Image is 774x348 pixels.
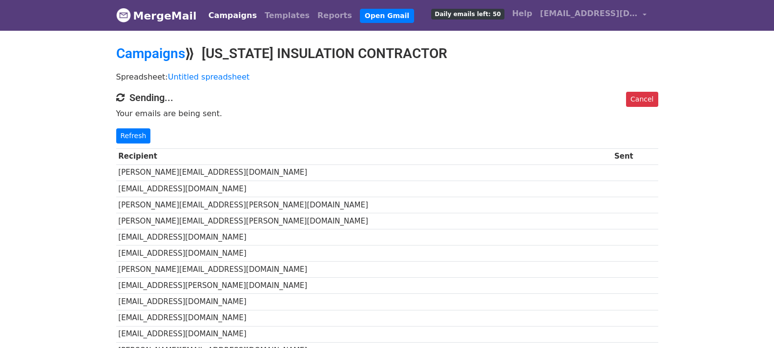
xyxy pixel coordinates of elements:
th: Sent [612,148,658,164]
span: [EMAIL_ADDRESS][DOMAIN_NAME] [540,8,638,20]
a: Daily emails left: 50 [427,4,508,23]
iframe: Chat Widget [725,301,774,348]
td: [PERSON_NAME][EMAIL_ADDRESS][PERSON_NAME][DOMAIN_NAME] [116,213,612,229]
a: Open Gmail [360,9,414,23]
a: Cancel [626,92,658,107]
a: [EMAIL_ADDRESS][DOMAIN_NAME] [536,4,650,27]
td: [PERSON_NAME][EMAIL_ADDRESS][DOMAIN_NAME] [116,262,612,278]
td: [EMAIL_ADDRESS][DOMAIN_NAME] [116,246,612,262]
p: Spreadsheet: [116,72,658,82]
h2: ⟫ [US_STATE] INSULATION CONTRACTOR [116,45,658,62]
td: [EMAIL_ADDRESS][PERSON_NAME][DOMAIN_NAME] [116,278,612,294]
a: Untitled spreadsheet [168,72,250,82]
a: Campaigns [116,45,185,61]
th: Recipient [116,148,612,164]
td: [PERSON_NAME][EMAIL_ADDRESS][PERSON_NAME][DOMAIN_NAME] [116,197,612,213]
td: [EMAIL_ADDRESS][DOMAIN_NAME] [116,181,612,197]
a: Reports [314,6,356,25]
td: [PERSON_NAME][EMAIL_ADDRESS][DOMAIN_NAME] [116,164,612,181]
img: MergeMail logo [116,8,131,22]
h4: Sending... [116,92,658,103]
td: [EMAIL_ADDRESS][DOMAIN_NAME] [116,326,612,342]
a: Refresh [116,128,151,143]
td: [EMAIL_ADDRESS][DOMAIN_NAME] [116,310,612,326]
a: Help [508,4,536,23]
td: [EMAIL_ADDRESS][DOMAIN_NAME] [116,229,612,246]
a: Templates [261,6,314,25]
a: MergeMail [116,5,197,26]
p: Your emails are being sent. [116,108,658,119]
a: Campaigns [205,6,261,25]
td: [EMAIL_ADDRESS][DOMAIN_NAME] [116,294,612,310]
span: Daily emails left: 50 [431,9,504,20]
